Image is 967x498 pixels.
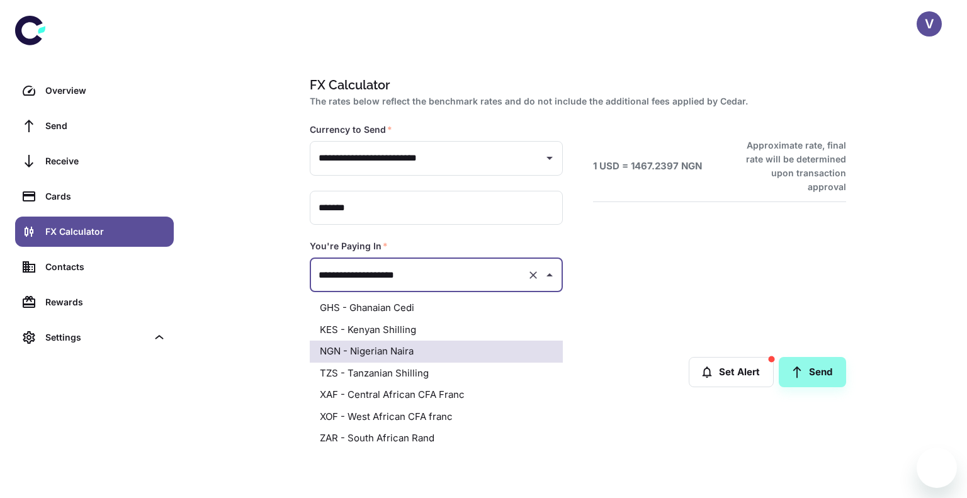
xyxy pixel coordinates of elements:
[524,266,542,284] button: Clear
[779,357,846,387] a: Send
[310,319,563,341] li: KES - Kenyan Shilling
[45,331,147,344] div: Settings
[45,295,166,309] div: Rewards
[15,287,174,317] a: Rewards
[45,119,166,133] div: Send
[310,240,388,252] label: You're Paying In
[45,225,166,239] div: FX Calculator
[732,139,846,194] h6: Approximate rate, final rate will be determined upon transaction approval
[310,406,563,428] li: XOF - West African CFA franc
[917,11,942,37] button: V
[310,297,563,319] li: GHS - Ghanaian Cedi
[310,384,563,406] li: XAF - Central African CFA Franc
[310,341,563,363] li: NGN - Nigerian Naira
[45,260,166,274] div: Contacts
[917,448,957,488] iframe: Button to launch messaging window
[310,427,563,450] li: ZAR - South African Rand
[15,252,174,282] a: Contacts
[689,357,774,387] button: Set Alert
[15,217,174,247] a: FX Calculator
[310,76,841,94] h1: FX Calculator
[45,190,166,203] div: Cards
[15,111,174,141] a: Send
[45,154,166,168] div: Receive
[15,146,174,176] a: Receive
[541,149,558,167] button: Open
[593,159,702,174] h6: 1 USD = 1467.2397 NGN
[310,363,563,385] li: TZS - Tanzanian Shilling
[15,322,174,353] div: Settings
[15,76,174,106] a: Overview
[310,123,392,136] label: Currency to Send
[45,84,166,98] div: Overview
[541,266,558,284] button: Close
[15,181,174,212] a: Cards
